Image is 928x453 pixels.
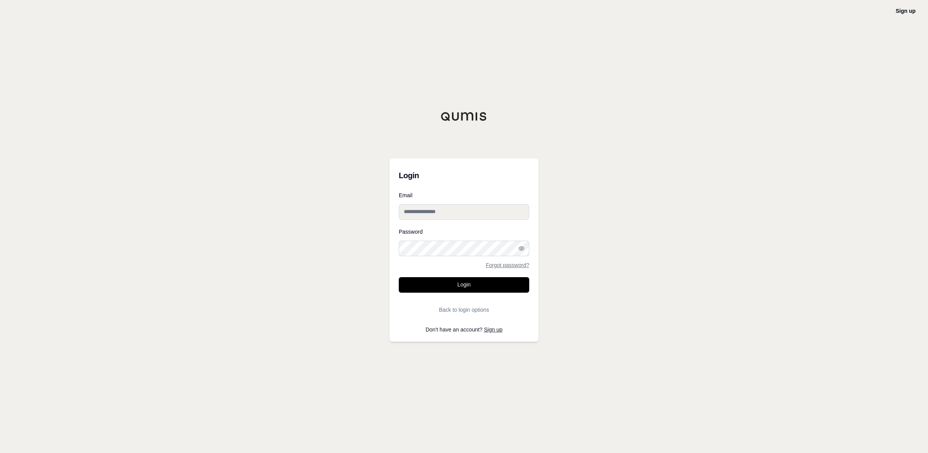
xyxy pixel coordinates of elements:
label: Email [399,193,529,198]
a: Sign up [896,8,916,14]
label: Password [399,229,529,234]
p: Don't have an account? [399,327,529,332]
button: Login [399,277,529,293]
a: Forgot password? [486,262,529,268]
a: Sign up [484,326,502,333]
button: Back to login options [399,302,529,318]
h3: Login [399,168,529,183]
img: Qumis [441,112,487,121]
